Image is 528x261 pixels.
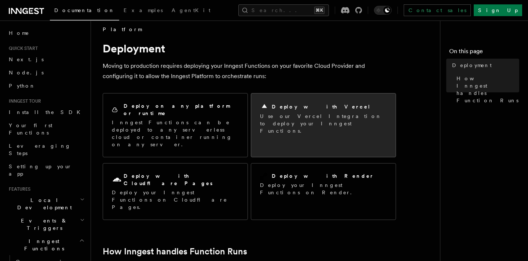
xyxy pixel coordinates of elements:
[103,61,396,81] p: Moving to production requires deploying your Inngest Functions on your favorite Cloud Provider an...
[112,189,239,211] p: Deploy your Inngest Functions on Cloudflare Pages.
[260,181,387,196] p: Deploy your Inngest Functions on Render.
[9,29,29,37] span: Home
[404,4,471,16] a: Contact sales
[6,53,86,66] a: Next.js
[6,214,86,235] button: Events & Triggers
[103,26,142,33] span: Platform
[50,2,119,21] a: Documentation
[54,7,115,13] span: Documentation
[314,7,324,14] kbd: ⌘K
[6,66,86,79] a: Node.js
[374,6,392,15] button: Toggle dark mode
[272,172,374,180] h2: Deploy with Render
[112,119,239,148] p: Inngest Functions can be deployed to any serverless cloud or container running on any server.
[6,79,86,92] a: Python
[9,70,44,76] span: Node.js
[119,2,167,20] a: Examples
[124,7,163,13] span: Examples
[103,93,248,157] a: Deploy on any platform or runtimeInngest Functions can be deployed to any serverless cloud or con...
[449,47,519,59] h4: On this page
[124,102,239,117] h2: Deploy on any platform or runtime
[449,59,519,72] a: Deployment
[6,160,86,180] a: Setting up your app
[238,4,329,16] button: Search...⌘K
[272,103,371,110] h2: Deploy with Vercel
[9,122,52,136] span: Your first Functions
[167,2,215,20] a: AgentKit
[9,56,44,62] span: Next.js
[456,75,519,104] span: How Inngest handles Function Runs
[251,93,396,157] a: Deploy with VercelUse our Vercel Integration to deploy your Inngest Functions.
[6,106,86,119] a: Install the SDK
[6,194,86,214] button: Local Development
[6,45,38,51] span: Quick start
[6,196,80,211] span: Local Development
[9,109,85,115] span: Install the SDK
[6,98,41,104] span: Inngest tour
[6,217,80,232] span: Events & Triggers
[251,163,396,220] a: Deploy with RenderDeploy your Inngest Functions on Render.
[6,119,86,139] a: Your first Functions
[9,83,36,89] span: Python
[6,235,86,255] button: Inngest Functions
[124,172,239,187] h2: Deploy with Cloudflare Pages
[474,4,522,16] a: Sign Up
[9,143,71,156] span: Leveraging Steps
[6,186,30,192] span: Features
[6,26,86,40] a: Home
[6,139,86,160] a: Leveraging Steps
[103,163,248,220] a: Deploy with Cloudflare PagesDeploy your Inngest Functions on Cloudflare Pages.
[172,7,210,13] span: AgentKit
[6,238,79,252] span: Inngest Functions
[260,113,387,135] p: Use our Vercel Integration to deploy your Inngest Functions.
[103,42,396,55] h1: Deployment
[452,62,492,69] span: Deployment
[9,163,72,177] span: Setting up your app
[112,175,122,185] svg: Cloudflare
[103,246,247,257] a: How Inngest handles Function Runs
[454,72,519,107] a: How Inngest handles Function Runs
